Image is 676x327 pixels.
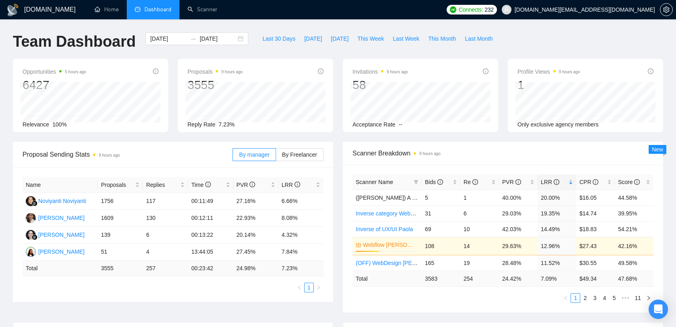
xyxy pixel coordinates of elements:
[644,293,653,303] button: right
[352,148,653,158] span: Scanner Breakdown
[615,205,653,221] td: 39.95%
[278,227,324,244] td: 4.32%
[95,6,119,13] a: homeHome
[425,179,443,185] span: Bids
[352,271,422,286] td: Total
[615,271,653,286] td: 47.68 %
[150,34,187,43] input: Start date
[188,227,233,244] td: 00:13:22
[143,193,188,210] td: 117
[239,151,269,158] span: By manager
[153,68,159,74] span: info-circle
[353,32,388,45] button: This Week
[484,5,493,14] span: 232
[541,179,559,185] span: LRR
[32,201,37,206] img: gigradar-bm.png
[460,221,499,237] td: 10
[619,293,632,303] span: •••
[98,177,143,193] th: Proposals
[660,3,673,16] button: setting
[190,35,196,42] span: swap-right
[146,180,179,189] span: Replies
[143,210,188,227] td: 130
[649,300,668,319] div: Open Intercom Messenger
[422,237,460,255] td: 108
[135,6,140,12] span: dashboard
[188,77,243,93] div: 3555
[316,285,321,290] span: right
[580,293,590,303] li: 2
[499,190,538,205] td: 40.00%
[26,197,86,204] a: NNNoviyanti Noviyanti
[237,182,256,188] span: PVR
[314,283,324,292] button: right
[233,244,278,261] td: 27.45%
[26,248,84,255] a: PC[PERSON_NAME]
[143,244,188,261] td: 4
[356,195,495,201] span: ([PERSON_NAME]) A "App Design" | "Software Design"
[517,67,580,77] span: Profile Views
[618,179,640,185] span: Score
[610,294,618,302] a: 5
[200,34,236,43] input: End date
[23,261,98,276] td: Total
[593,179,598,185] span: info-circle
[188,210,233,227] td: 00:12:11
[357,34,384,43] span: This Week
[412,176,420,188] span: filter
[615,237,653,255] td: 42.16%
[188,67,243,77] span: Proposals
[571,294,580,302] a: 1
[38,230,84,239] div: [PERSON_NAME]
[590,294,599,302] a: 3
[221,70,243,74] time: 9 hours ago
[233,227,278,244] td: 20.14%
[98,244,143,261] td: 51
[422,271,460,286] td: 3583
[465,34,493,43] span: Last Month
[23,77,86,93] div: 6427
[305,283,313,292] a: 1
[632,293,644,303] li: 11
[437,179,443,185] span: info-circle
[460,32,497,45] button: Last Month
[422,221,460,237] td: 69
[632,294,643,302] a: 11
[314,283,324,292] li: Next Page
[262,34,295,43] span: Last 30 Days
[388,32,424,45] button: Last Week
[538,190,576,205] td: 20.00%
[23,149,233,159] span: Proposal Sending Stats
[356,210,578,217] a: Inverse category WebDesign [PERSON_NAME] A (grammar error + picking web or ui/ux)
[576,255,615,271] td: $30.55
[249,182,255,187] span: info-circle
[26,214,84,221] a: DS[PERSON_NAME]
[581,294,589,302] a: 2
[23,177,98,193] th: Name
[428,34,456,43] span: This Month
[143,227,188,244] td: 6
[13,32,136,51] h1: Team Dashboard
[538,205,576,221] td: 19.35%
[571,293,580,303] li: 1
[399,121,402,128] span: --
[295,283,304,292] li: Previous Page
[318,68,324,74] span: info-circle
[576,221,615,237] td: $18.83
[98,193,143,210] td: 1756
[460,205,499,221] td: 6
[26,196,36,206] img: NN
[517,77,580,93] div: 1
[331,34,348,43] span: [DATE]
[563,296,568,300] span: left
[326,32,353,45] button: [DATE]
[98,261,143,276] td: 3555
[233,210,278,227] td: 22.93%
[98,227,143,244] td: 139
[660,6,673,13] a: setting
[38,197,86,205] div: Noviyanti Noviyanti
[188,261,233,276] td: 00:23:42
[356,179,393,185] span: Scanner Name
